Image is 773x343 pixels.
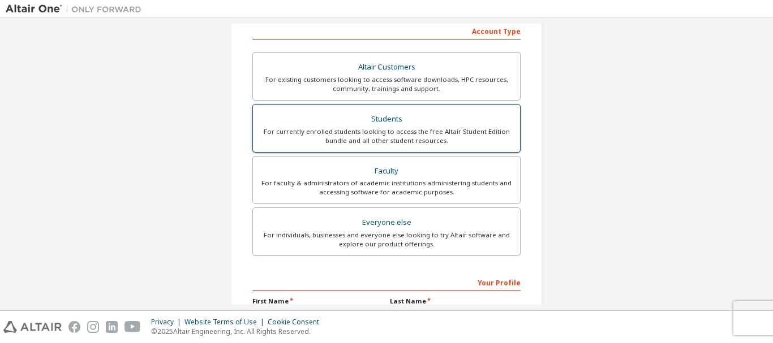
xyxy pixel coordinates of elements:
[124,321,141,333] img: youtube.svg
[260,59,513,75] div: Altair Customers
[6,3,147,15] img: Altair One
[260,215,513,231] div: Everyone else
[260,111,513,127] div: Students
[252,273,521,291] div: Your Profile
[390,297,521,306] label: Last Name
[260,163,513,179] div: Faculty
[106,321,118,333] img: linkedin.svg
[260,75,513,93] div: For existing customers looking to access software downloads, HPC resources, community, trainings ...
[184,318,268,327] div: Website Terms of Use
[151,318,184,327] div: Privacy
[151,327,326,336] p: © 2025 Altair Engineering, Inc. All Rights Reserved.
[3,321,62,333] img: altair_logo.svg
[260,179,513,197] div: For faculty & administrators of academic institutions administering students and accessing softwa...
[252,21,521,40] div: Account Type
[268,318,326,327] div: Cookie Consent
[87,321,99,333] img: instagram.svg
[260,231,513,249] div: For individuals, businesses and everyone else looking to try Altair software and explore our prod...
[252,297,383,306] label: First Name
[68,321,80,333] img: facebook.svg
[260,127,513,145] div: For currently enrolled students looking to access the free Altair Student Edition bundle and all ...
